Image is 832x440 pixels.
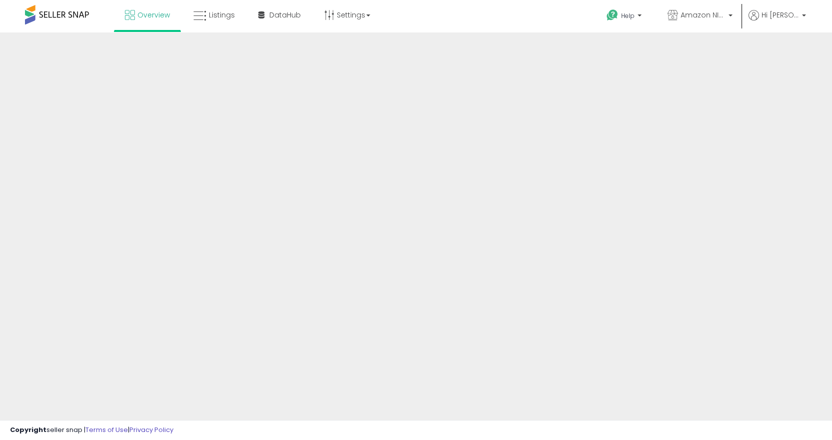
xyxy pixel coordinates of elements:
[10,426,173,435] div: seller snap | |
[681,10,726,20] span: Amazon NINJA
[129,425,173,435] a: Privacy Policy
[762,10,799,20] span: Hi [PERSON_NAME]
[209,10,235,20] span: Listings
[621,11,635,20] span: Help
[606,9,619,21] i: Get Help
[749,10,806,32] a: Hi [PERSON_NAME]
[599,1,652,32] a: Help
[137,10,170,20] span: Overview
[85,425,128,435] a: Terms of Use
[10,425,46,435] strong: Copyright
[269,10,301,20] span: DataHub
